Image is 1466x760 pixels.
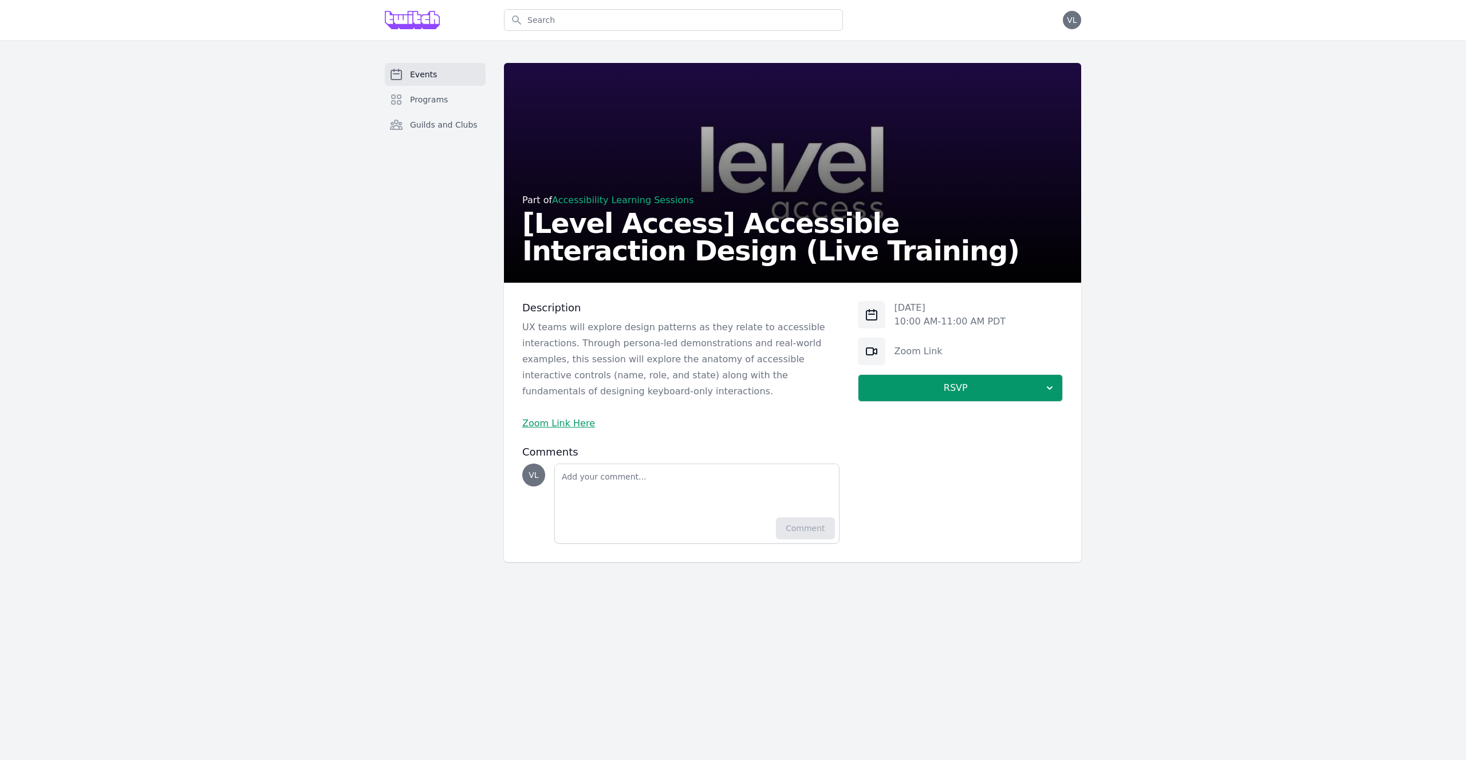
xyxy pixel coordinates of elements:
span: VL [529,471,538,479]
button: RSVP [858,374,1063,402]
h3: Description [522,301,840,315]
h2: [Level Access] Accessible Interaction Design (Live Training) [522,209,1063,264]
span: RSVP [868,381,1044,395]
img: Grove [385,11,440,29]
p: [DATE] [894,301,1006,315]
div: Part of [522,193,1063,207]
h3: Comments [522,445,840,459]
a: Guilds and Clubs [385,113,486,136]
nav: Sidebar [385,63,486,155]
button: Comment [776,517,835,539]
span: Guilds and Clubs [410,119,478,130]
a: Accessibility Learning Sessions [552,195,693,205]
p: 10:00 AM - 11:00 AM PDT [894,315,1006,328]
a: Zoom Link Here [522,418,595,429]
p: UX teams will explore design patterns as they relate to accessible interactions. Through persona-... [522,319,840,399]
a: Zoom Link [894,346,943,357]
span: VL [1067,16,1077,24]
span: Events [410,69,437,80]
a: Programs [385,88,486,111]
a: Events [385,63,486,86]
span: Programs [410,94,448,105]
input: Search [504,9,843,31]
button: VL [1063,11,1081,29]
